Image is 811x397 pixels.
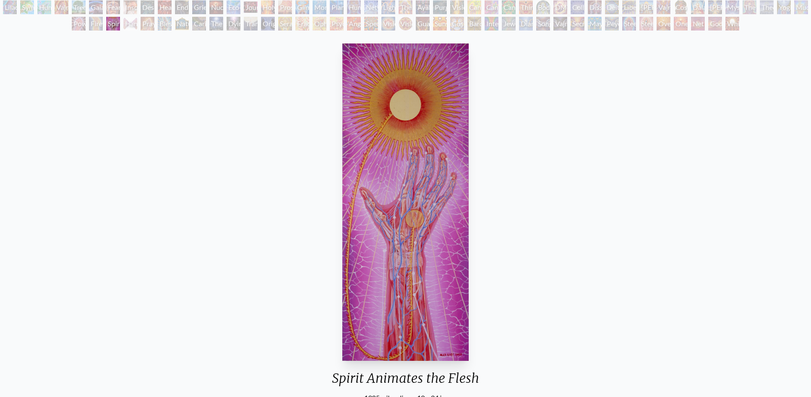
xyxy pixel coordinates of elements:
[399,0,412,14] div: The Shulgins and their Alchemical Angels
[519,17,533,31] div: Diamond Being
[485,17,498,31] div: Interbeing
[295,0,309,14] div: Glimpsing the Empyrean
[106,0,120,14] div: Fear
[433,17,447,31] div: Sunyata
[502,17,516,31] div: Jewel Being
[622,17,636,31] div: Steeplehead 1
[278,17,292,31] div: Seraphic Transport Docking on the Third Eye
[794,0,808,14] div: Mudra
[141,0,154,14] div: Despair
[20,0,34,14] div: Symbiosis: Gall Wasp & Oak Tree
[325,370,486,393] div: Spirit Animates the Flesh
[450,17,464,31] div: Cosmic Elf
[416,0,430,14] div: Ayahuasca Visitation
[295,17,309,31] div: Fractal Eyes
[622,0,636,14] div: Liberation Through Seeing
[192,17,206,31] div: Caring
[708,0,722,14] div: [PERSON_NAME]
[175,17,189,31] div: Nature of Mind
[467,0,481,14] div: Cannabis Mudra
[691,17,705,31] div: Net of Being
[399,17,412,31] div: Vision Crystal Tondo
[588,0,602,14] div: Dissectional Art for Tool's Lateralus CD
[777,0,791,14] div: Yogi & the Möbius Sphere
[209,0,223,14] div: Nuclear Crucifixion
[123,0,137,14] div: Insomnia
[123,17,137,31] div: Hands that See
[89,17,103,31] div: Firewalking
[209,17,223,31] div: The Soul Finds It's Way
[657,0,670,14] div: Vajra Guru
[227,17,240,31] div: Dying
[416,17,430,31] div: Guardian of Infinite Vision
[55,0,68,14] div: Vajra Horse
[158,0,172,14] div: Headache
[342,43,469,361] img: Spirit-Animates-the-Flesh-1985-Alex-Grey-watermarked.jpg
[536,17,550,31] div: Song of Vajra Being
[192,0,206,14] div: Grieving
[725,17,739,31] div: White Light
[536,0,550,14] div: Body/Mind as a Vibratory Field of Energy
[674,17,688,31] div: One
[571,17,584,31] div: Secret Writing Being
[485,0,498,14] div: Cannabis Sutra
[743,0,756,14] div: The Seer
[708,17,722,31] div: Godself
[313,17,326,31] div: Ophanic Eyelash
[141,17,154,31] div: Praying Hands
[605,17,619,31] div: Peyote Being
[502,0,516,14] div: Cannabacchus
[347,17,361,31] div: Angel Skin
[639,0,653,14] div: [PERSON_NAME]
[725,0,739,14] div: Mystic Eye
[330,17,344,31] div: Psychomicrograph of a Fractal Paisley Cherub Feather Tip
[89,0,103,14] div: Gaia
[106,17,120,31] div: Spirit Animates the Flesh
[467,17,481,31] div: Bardo Being
[381,17,395,31] div: Vision Crystal
[330,0,344,14] div: Planetary Prayers
[364,17,378,31] div: Spectral Lotus
[674,0,688,14] div: Cosmic [DEMOGRAPHIC_DATA]
[158,17,172,31] div: Blessing Hand
[3,0,17,14] div: Lilacs
[227,0,240,14] div: Eco-Atlas
[72,17,86,31] div: Power to the Peaceful
[37,0,51,14] div: Humming Bird
[278,0,292,14] div: Prostration
[588,17,602,31] div: Mayan Being
[261,0,275,14] div: Holy Fire
[381,0,395,14] div: Lightworker
[72,0,86,14] div: Tree & Person
[364,0,378,14] div: Networks
[313,0,326,14] div: Monochord
[553,17,567,31] div: Vajra Being
[244,17,258,31] div: Transfiguration
[639,17,653,31] div: Steeplehead 2
[760,0,774,14] div: Theologue
[571,0,584,14] div: Collective Vision
[605,0,619,14] div: Deities & Demons Drinking from the Milky Pool
[691,0,705,14] div: Dalai Lama
[175,0,189,14] div: Endarkenment
[433,0,447,14] div: Purging
[519,0,533,14] div: Third Eye Tears of Joy
[657,17,670,31] div: Oversoul
[244,0,258,14] div: Journey of the Wounded Healer
[553,0,567,14] div: DMT - The Spirit Molecule
[347,0,361,14] div: Human Geometry
[261,17,275,31] div: Original Face
[450,0,464,14] div: Vision Tree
